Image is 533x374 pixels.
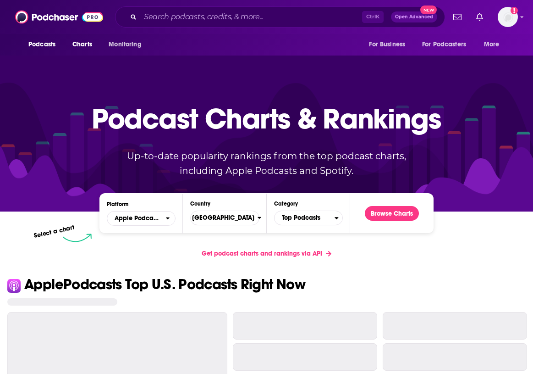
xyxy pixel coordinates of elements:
[190,211,259,225] button: Countries
[115,6,445,28] div: Search podcasts, credits, & more...
[498,7,518,27] span: Logged in as evankrask
[22,36,67,53] button: open menu
[185,210,258,226] span: [GEOGRAPHIC_DATA]
[28,38,55,51] span: Podcasts
[66,36,98,53] a: Charts
[107,211,176,226] h2: Platforms
[202,250,322,257] span: Get podcast charts and rankings via API
[498,7,518,27] img: User Profile
[498,7,518,27] button: Show profile menu
[109,149,424,178] p: Up-to-date popularity rankings from the top podcast charts, including Apple Podcasts and Spotify.
[107,211,176,226] button: open menu
[395,15,433,19] span: Open Advanced
[369,38,405,51] span: For Business
[478,36,511,53] button: open menu
[473,9,487,25] a: Show notifications dropdown
[33,223,76,240] p: Select a chart
[511,7,518,14] svg: Add a profile image
[391,11,437,22] button: Open AdvancedNew
[450,9,465,25] a: Show notifications dropdown
[115,215,160,222] span: Apple Podcasts
[484,38,500,51] span: More
[92,89,441,148] p: Podcast Charts & Rankings
[7,279,21,292] img: Apple Icon
[362,11,384,23] span: Ctrl K
[63,234,92,242] img: select arrow
[194,242,339,265] a: Get podcast charts and rankings via API
[109,38,141,51] span: Monitoring
[102,36,153,53] button: open menu
[365,206,419,221] button: Browse Charts
[140,10,362,24] input: Search podcasts, credits, & more...
[275,210,335,226] span: Top Podcasts
[422,38,466,51] span: For Podcasters
[72,38,92,51] span: Charts
[15,8,103,26] img: Podchaser - Follow, Share and Rate Podcasts
[24,277,305,292] p: Apple Podcasts Top U.S. Podcasts Right Now
[363,36,417,53] button: open menu
[420,6,437,14] span: New
[416,36,479,53] button: open menu
[274,211,343,225] button: Categories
